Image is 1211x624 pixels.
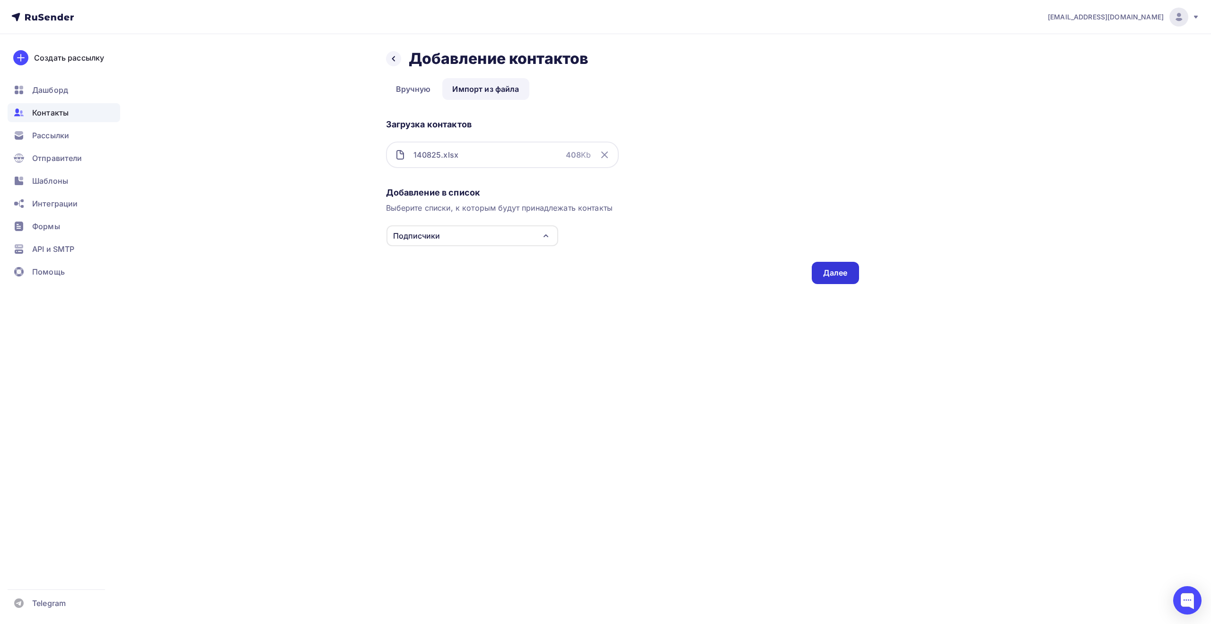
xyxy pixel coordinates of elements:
[8,171,120,190] a: Шаблоны
[386,225,559,247] button: Подписчики
[413,149,459,160] div: 140825.xlsx
[32,597,66,609] span: Telegram
[32,243,74,255] span: API и SMTP
[32,266,65,277] span: Помощь
[32,175,68,187] span: Шаблоны
[32,198,78,209] span: Интеграции
[8,103,120,122] a: Контакты
[34,52,104,63] div: Создать рассылку
[386,187,859,198] div: Добавление в список
[442,78,529,100] a: Импорт из файла
[1048,8,1200,27] a: [EMAIL_ADDRESS][DOMAIN_NAME]
[32,84,68,96] span: Дашборд
[8,126,120,145] a: Рассылки
[393,230,440,241] div: Подписчики
[8,217,120,236] a: Формы
[32,130,69,141] span: Рассылки
[386,119,859,130] div: Загрузка контактов
[823,267,848,278] div: Далее
[566,150,581,160] strong: 408
[409,49,589,68] h2: Добавление контактов
[566,149,591,160] div: Kb
[32,152,82,164] span: Отправители
[1048,12,1164,22] span: [EMAIL_ADDRESS][DOMAIN_NAME]
[32,221,60,232] span: Формы
[386,202,859,214] div: Выберите списки, к которым будут принадлежать контакты
[8,80,120,99] a: Дашборд
[386,78,441,100] a: Вручную
[32,107,69,118] span: Контакты
[8,149,120,168] a: Отправители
